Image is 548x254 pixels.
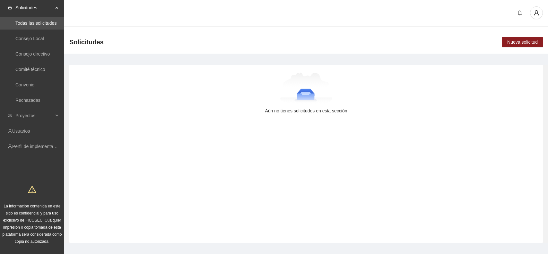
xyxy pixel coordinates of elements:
[15,98,40,103] a: Rechazadas
[15,109,53,122] span: Proyectos
[80,107,533,114] div: Aún no tienes solicitudes en esta sección
[507,39,538,46] span: Nueva solicitud
[502,37,543,47] button: Nueva solicitud
[515,10,525,15] span: bell
[28,185,36,194] span: warning
[12,128,30,134] a: Usuarios
[3,204,62,244] span: La información contenida en este sitio es confidencial y para uso exclusivo de FICOSEC. Cualquier...
[15,21,57,26] a: Todas las solicitudes
[15,1,53,14] span: Solicitudes
[12,144,62,149] a: Perfil de implementadora
[15,51,50,57] a: Consejo directivo
[15,67,45,72] a: Comité técnico
[8,113,12,118] span: eye
[530,6,543,19] button: user
[280,73,332,105] img: Aún no tienes solicitudes en esta sección
[515,8,525,18] button: bell
[530,10,543,16] span: user
[15,36,44,41] a: Consejo Local
[15,82,34,87] a: Convenio
[8,5,12,10] span: inbox
[69,37,104,47] span: Solicitudes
